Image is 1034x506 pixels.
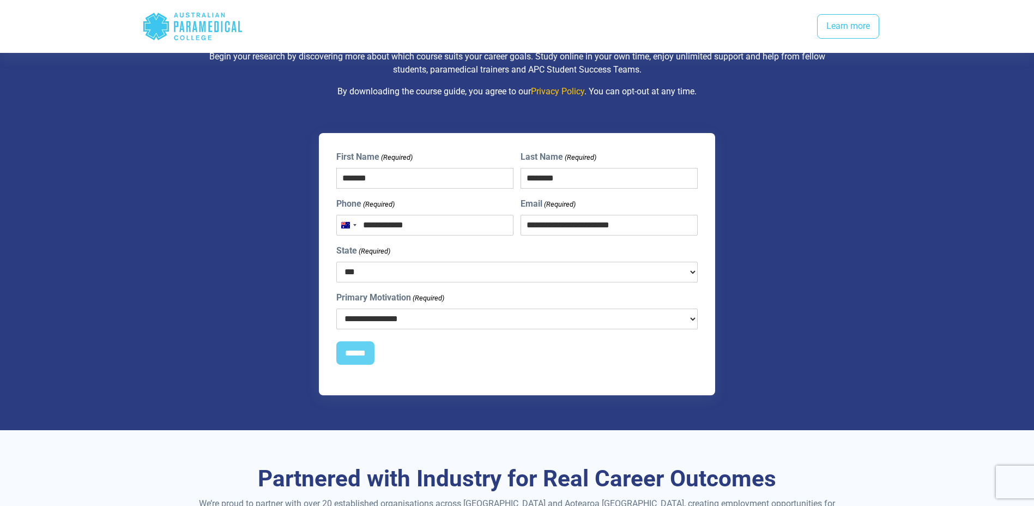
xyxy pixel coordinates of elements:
[198,465,836,493] h3: Partnered with Industry for Real Career Outcomes
[543,199,576,210] span: (Required)
[142,9,243,44] div: Australian Paramedical College
[337,215,360,235] button: Selected country
[362,199,395,210] span: (Required)
[336,244,390,257] label: State
[336,150,413,164] label: First Name
[358,246,390,257] span: (Required)
[336,197,395,210] label: Phone
[521,150,596,164] label: Last Name
[380,152,413,163] span: (Required)
[412,293,444,304] span: (Required)
[198,50,836,76] p: Begin your research by discovering more about which course suits your career goals. Study online ...
[531,86,584,97] a: Privacy Policy
[817,14,879,39] a: Learn more
[336,291,444,304] label: Primary Motivation
[198,85,836,98] p: By downloading the course guide, you agree to our . You can opt-out at any time.
[521,197,576,210] label: Email
[564,152,597,163] span: (Required)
